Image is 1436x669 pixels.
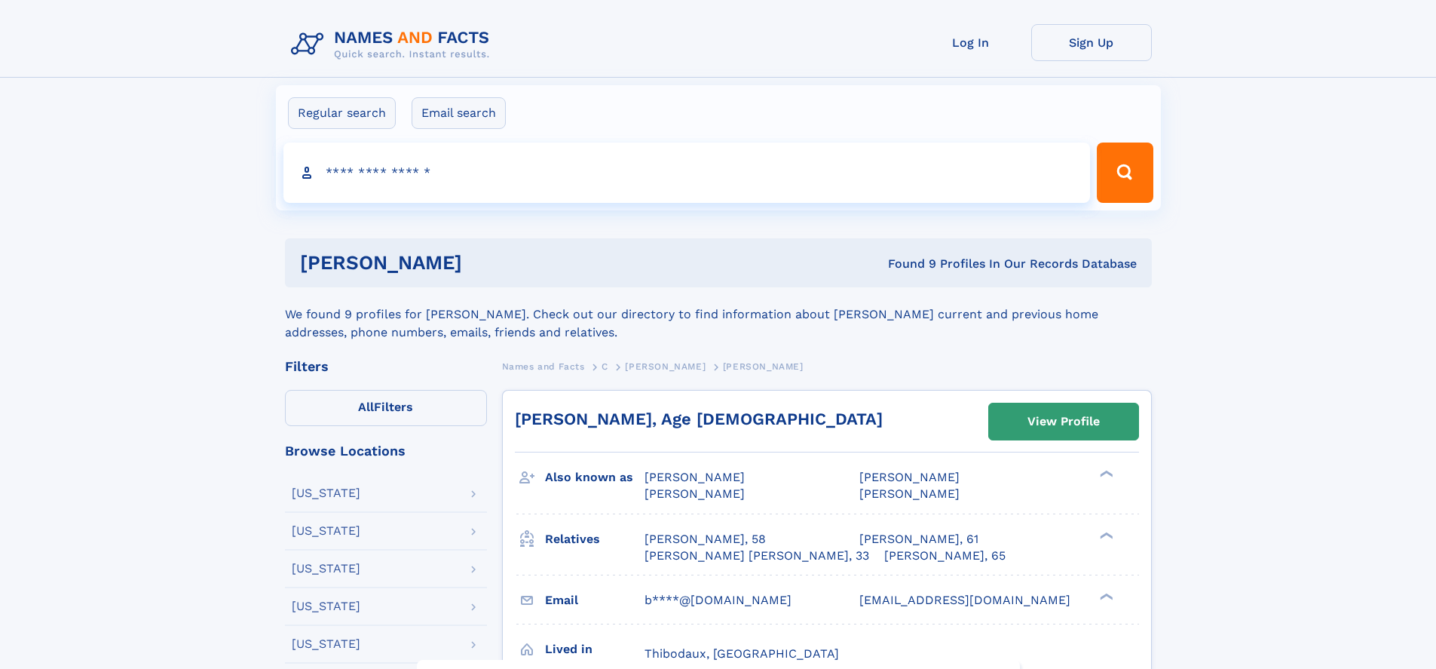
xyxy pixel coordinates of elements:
[412,97,506,129] label: Email search
[358,400,374,414] span: All
[292,487,360,499] div: [US_STATE]
[859,531,978,548] a: [PERSON_NAME], 61
[285,287,1152,342] div: We found 9 profiles for [PERSON_NAME]. Check out our directory to find information about [PERSON_...
[625,361,706,372] span: [PERSON_NAME]
[285,360,487,373] div: Filters
[1096,530,1114,540] div: ❯
[602,361,608,372] span: C
[292,525,360,537] div: [US_STATE]
[1096,469,1114,479] div: ❯
[285,444,487,458] div: Browse Locations
[1031,24,1152,61] a: Sign Up
[1097,143,1153,203] button: Search Button
[502,357,585,376] a: Names and Facts
[602,357,608,376] a: C
[292,600,360,612] div: [US_STATE]
[1027,404,1100,439] div: View Profile
[675,256,1137,272] div: Found 9 Profiles In Our Records Database
[283,143,1091,203] input: search input
[911,24,1031,61] a: Log In
[859,593,1070,607] span: [EMAIL_ADDRESS][DOMAIN_NAME]
[545,637,645,662] h3: Lived in
[884,548,1006,564] a: [PERSON_NAME], 65
[645,548,869,564] a: [PERSON_NAME] [PERSON_NAME], 33
[859,470,960,484] span: [PERSON_NAME]
[285,390,487,426] label: Filters
[288,97,396,129] label: Regular search
[859,486,960,501] span: [PERSON_NAME]
[645,470,745,484] span: [PERSON_NAME]
[292,563,360,575] div: [US_STATE]
[645,646,839,661] span: Thibodaux, [GEOGRAPHIC_DATA]
[645,531,766,548] a: [PERSON_NAME], 58
[285,24,502,65] img: Logo Names and Facts
[545,526,645,552] h3: Relatives
[645,486,745,501] span: [PERSON_NAME]
[545,588,645,613] h3: Email
[292,638,360,650] div: [US_STATE]
[723,361,804,372] span: [PERSON_NAME]
[1096,591,1114,601] div: ❯
[300,253,675,272] h1: [PERSON_NAME]
[625,357,706,376] a: [PERSON_NAME]
[989,404,1138,440] a: View Profile
[545,465,645,490] h3: Also known as
[515,410,883,428] a: [PERSON_NAME], Age [DEMOGRAPHIC_DATA]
